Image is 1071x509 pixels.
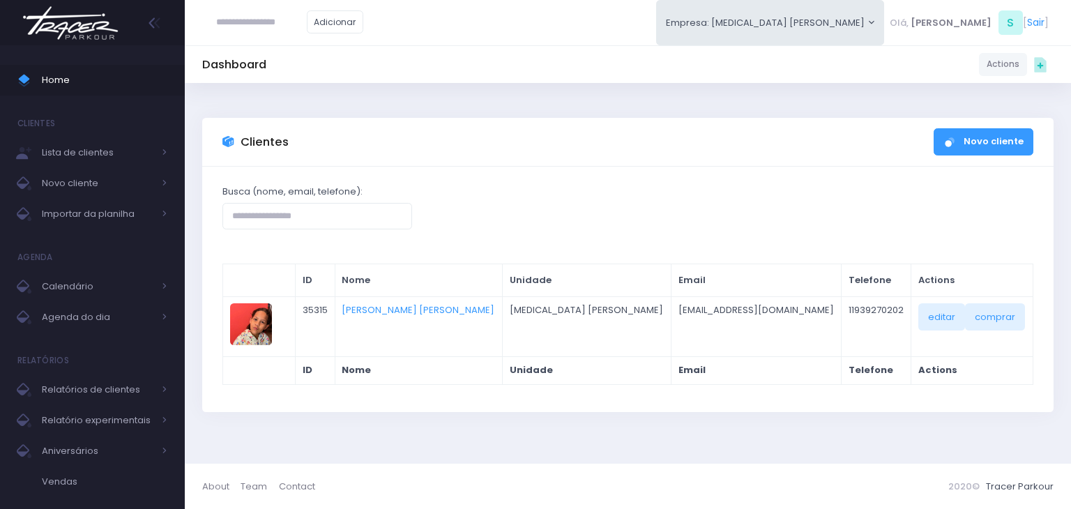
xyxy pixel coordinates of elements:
[911,356,1033,384] th: Actions
[890,16,909,30] span: Olá,
[671,356,842,384] th: Email
[948,480,980,493] span: 2020©
[42,442,153,460] span: Aniversários
[998,10,1023,35] span: S
[979,53,1027,76] a: Actions
[42,411,153,430] span: Relatório experimentais
[671,296,842,356] td: [EMAIL_ADDRESS][DOMAIN_NAME]
[307,10,364,33] a: Adicionar
[986,480,1054,493] a: Tracer Parkour
[42,205,153,223] span: Importar da planilha
[911,16,992,30] span: [PERSON_NAME]
[671,264,842,297] th: Email
[842,356,911,384] th: Telefone
[241,473,278,500] a: Team
[241,135,289,149] h3: Clientes
[1027,15,1045,30] a: Sair
[42,71,167,89] span: Home
[342,303,494,317] a: [PERSON_NAME] [PERSON_NAME]
[279,473,315,500] a: Contact
[295,264,335,297] th: ID
[202,473,241,500] a: About
[222,185,363,199] label: Busca (nome, email, telefone):
[42,278,153,296] span: Calendário
[842,296,911,356] td: 11939270202
[42,308,153,326] span: Agenda do dia
[202,58,266,72] h5: Dashboard
[965,303,1025,330] a: comprar
[17,347,69,374] h4: Relatórios
[503,356,671,384] th: Unidade
[42,174,153,192] span: Novo cliente
[42,473,167,491] span: Vendas
[884,7,1054,38] div: [ ]
[295,296,335,356] td: 35315
[295,356,335,384] th: ID
[42,381,153,399] span: Relatórios de clientes
[918,303,965,330] a: editar
[335,356,503,384] th: Nome
[842,264,911,297] th: Telefone
[503,296,671,356] td: [MEDICAL_DATA] [PERSON_NAME]
[17,109,55,137] h4: Clientes
[335,264,503,297] th: Nome
[17,243,53,271] h4: Agenda
[934,128,1033,155] a: Novo cliente
[42,144,153,162] span: Lista de clientes
[503,264,671,297] th: Unidade
[911,264,1033,297] th: Actions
